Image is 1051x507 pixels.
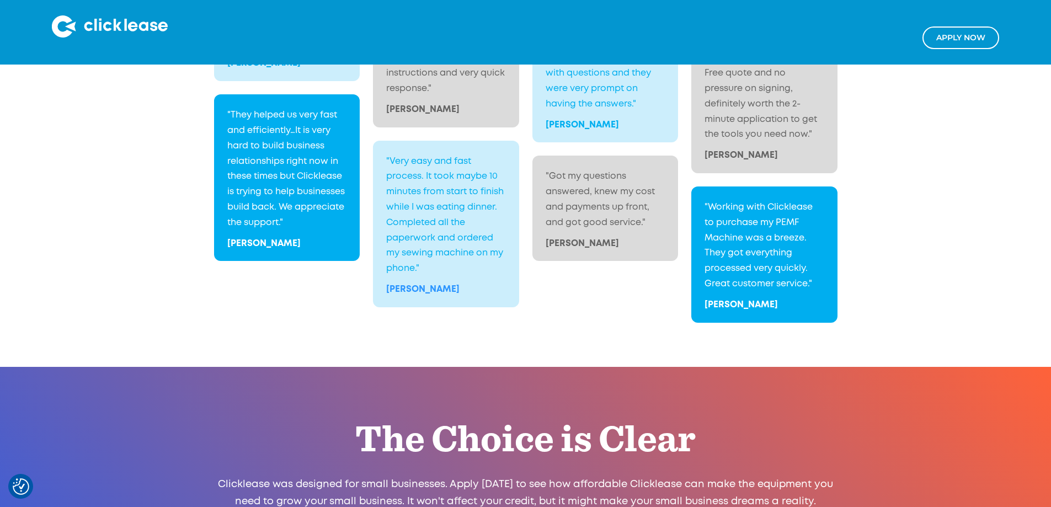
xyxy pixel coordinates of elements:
[227,108,347,231] p: "They helped us very fast and efficiently…It is very hard to build business relationships right n...
[705,200,824,292] p: "Working with Clicklease to purchase my PEMF Machine was a breeze. They got everything processed ...
[546,121,619,129] a: [PERSON_NAME]
[386,285,460,293] strong: [PERSON_NAME]
[546,169,665,230] p: "Got my questions answered, knew my cost and payments up front, and got good service."
[705,151,778,159] strong: [PERSON_NAME]
[922,26,999,49] a: Apply NOw
[227,239,301,248] strong: [PERSON_NAME]
[705,301,778,309] a: [PERSON_NAME]
[386,105,460,114] strong: [PERSON_NAME]
[289,415,762,465] h2: The Choice is Clear
[546,239,619,248] strong: [PERSON_NAME]
[13,478,29,495] button: Consent Preferences
[386,154,506,277] p: "Very easy and fast process. It took maybe 10 minutes from start to finish while I was eating din...
[13,478,29,495] img: Revisit consent button
[52,15,168,38] img: Clicklease logo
